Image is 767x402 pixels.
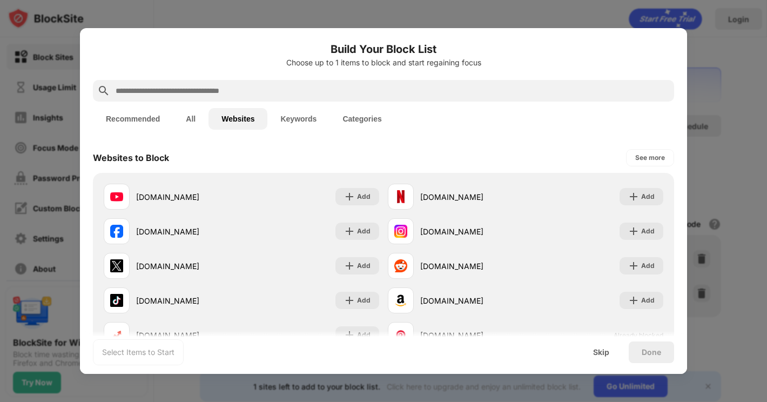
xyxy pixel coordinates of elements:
img: favicons [110,225,123,238]
div: Add [357,260,371,271]
div: Skip [593,348,609,357]
div: [DOMAIN_NAME] [420,330,526,341]
div: Done [642,348,661,357]
div: See more [635,152,665,163]
img: favicons [394,225,407,238]
img: favicons [394,329,407,341]
div: Add [641,191,655,202]
div: [DOMAIN_NAME] [420,260,526,272]
div: [DOMAIN_NAME] [136,295,241,306]
div: [DOMAIN_NAME] [136,226,241,237]
div: Add [357,295,371,306]
div: Add [357,226,371,237]
h6: Build Your Block List [93,41,674,57]
div: [DOMAIN_NAME] [136,191,241,203]
img: favicons [110,329,123,341]
div: Choose up to 1 items to block and start regaining focus [93,58,674,67]
div: Websites to Block [93,152,169,163]
div: [DOMAIN_NAME] [136,260,241,272]
button: Websites [208,108,267,130]
div: Add [641,226,655,237]
img: favicons [110,190,123,203]
div: Add [641,260,655,271]
img: favicons [110,259,123,272]
div: [DOMAIN_NAME] [420,295,526,306]
div: Add [641,295,655,306]
div: [DOMAIN_NAME] [420,226,526,237]
div: [DOMAIN_NAME] [420,191,526,203]
img: favicons [110,294,123,307]
div: Add [357,330,371,340]
img: favicons [394,259,407,272]
button: Keywords [267,108,329,130]
div: Add [357,191,371,202]
button: All [173,108,208,130]
img: favicons [394,294,407,307]
img: search.svg [97,84,110,97]
button: Recommended [93,108,173,130]
img: favicons [394,190,407,203]
div: [DOMAIN_NAME] [136,330,241,341]
button: Categories [329,108,394,130]
div: Select Items to Start [102,347,174,358]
